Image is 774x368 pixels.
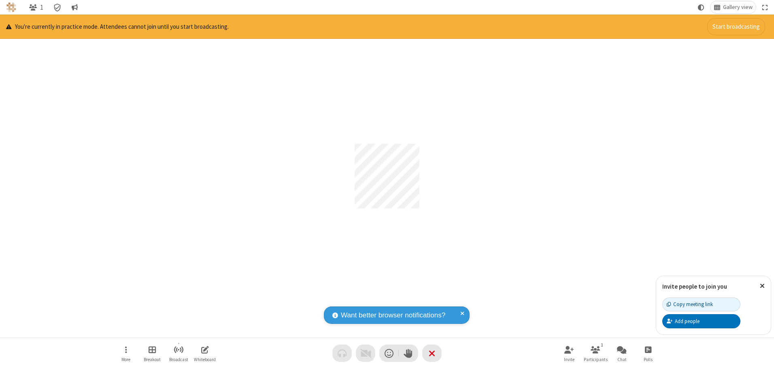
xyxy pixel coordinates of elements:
[399,345,418,362] button: Raise hand
[557,342,581,365] button: Invite participants (Alt+I)
[40,4,43,11] span: 1
[667,300,713,308] div: Copy meeting link
[707,18,765,35] button: Start broadcasting
[379,345,399,362] button: Send a reaction
[662,314,740,328] button: Add people
[723,4,753,11] span: Gallery view
[169,357,188,362] span: Broadcast
[332,345,352,362] button: Audio problem - check your Internet connection or call by phone
[193,342,217,365] button: Open shared whiteboard
[68,1,81,13] button: Conversation
[710,1,756,13] button: Change layout
[564,357,574,362] span: Invite
[26,1,47,13] button: Open participant list
[599,341,606,349] div: 1
[6,2,16,12] img: QA Selenium DO NOT DELETE OR CHANGE
[584,357,608,362] span: Participants
[144,357,161,362] span: Breakout
[166,342,191,365] button: Start broadcast
[121,357,130,362] span: More
[636,342,660,365] button: Open poll
[422,345,442,362] button: End or leave meeting
[356,345,375,362] button: Video
[754,276,771,296] button: Close popover
[662,298,740,311] button: Copy meeting link
[194,357,216,362] span: Whiteboard
[6,22,229,32] p: You're currently in practice mode. Attendees cannot join until you start broadcasting.
[114,342,138,365] button: Open menu
[759,1,771,13] button: Fullscreen
[341,310,445,321] span: Want better browser notifications?
[50,1,65,13] div: Meeting details Encryption enabled
[662,283,727,290] label: Invite people to join you
[583,342,608,365] button: Open participant list
[644,357,653,362] span: Polls
[610,342,634,365] button: Open chat
[617,357,627,362] span: Chat
[140,342,164,365] button: Manage Breakout Rooms
[695,1,708,13] button: Using system theme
